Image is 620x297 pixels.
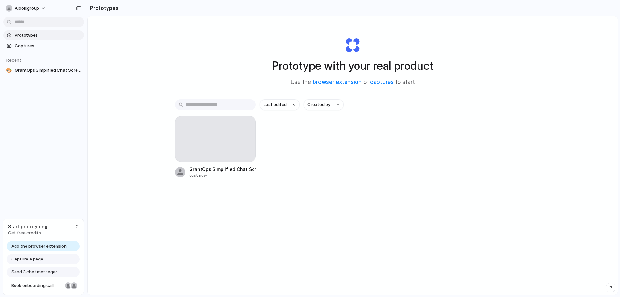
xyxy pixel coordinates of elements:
[291,78,415,87] span: Use the or to start
[3,30,84,40] a: Prototypes
[313,79,362,85] a: browser extension
[3,66,84,75] a: 🎨GrantOps Simplified Chat Screen
[64,282,72,290] div: Nicole Kubica
[370,79,394,85] a: captures
[3,41,84,51] a: Captures
[11,243,67,249] span: Add the browser extension
[307,101,330,108] span: Created by
[15,5,39,12] span: aidolsgroup
[7,281,80,291] a: Book onboarding call
[15,67,81,74] span: GrantOps Simplified Chat Screen
[8,223,47,230] span: Start prototyping
[15,32,81,38] span: Prototypes
[6,67,12,74] div: 🎨
[189,173,256,178] div: Just now
[3,3,49,14] button: aidolsgroup
[15,43,81,49] span: Captures
[304,99,344,110] button: Created by
[11,282,62,289] span: Book onboarding call
[87,4,119,12] h2: Prototypes
[175,116,256,178] a: GrantOps Simplified Chat ScreenJust now
[6,58,21,63] span: Recent
[70,282,78,290] div: Christian Iacullo
[263,101,287,108] span: Last edited
[11,256,43,262] span: Capture a page
[272,57,433,74] h1: Prototype with your real product
[260,99,300,110] button: Last edited
[8,230,47,236] span: Get free credits
[11,269,58,275] span: Send 3 chat messages
[189,166,256,173] div: GrantOps Simplified Chat Screen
